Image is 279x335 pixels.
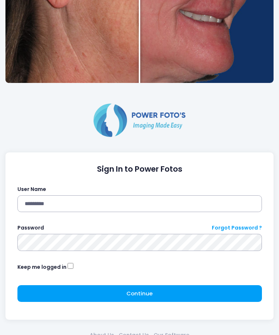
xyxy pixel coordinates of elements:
[17,164,262,174] h1: Sign In to Power Fotos
[17,224,44,232] label: Password
[17,263,66,271] label: Keep me logged in
[90,102,189,138] img: Logo
[17,186,46,193] label: User Name
[17,285,262,302] button: Continue
[212,224,262,232] a: Forgot Password ?
[126,290,153,297] span: Continue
